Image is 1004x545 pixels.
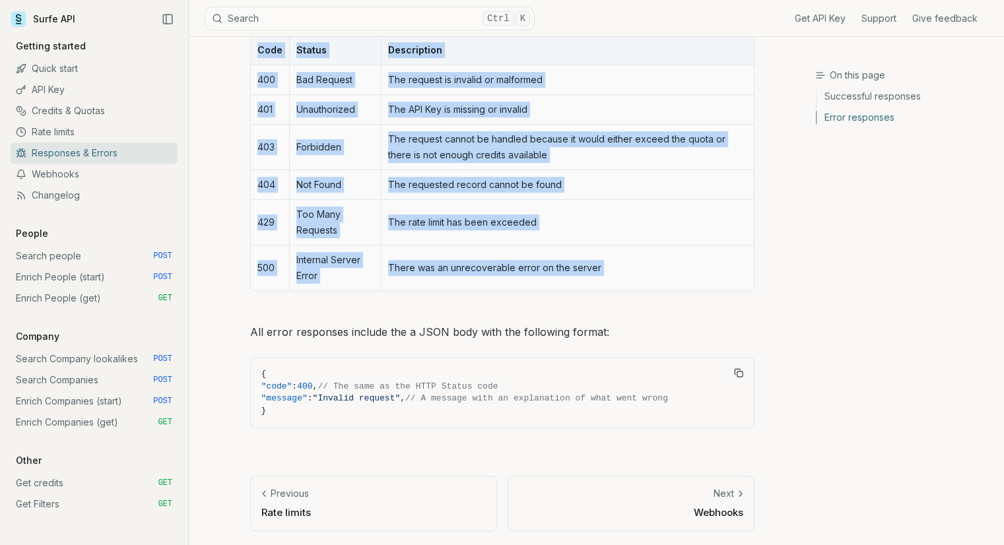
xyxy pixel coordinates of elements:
a: Webhooks [11,164,178,185]
td: Unauthorized [289,95,382,125]
td: The API Key is missing or invalid [381,95,753,125]
span: // A message with an explanation of what went wrong [405,393,668,403]
kbd: Ctrl [483,11,514,26]
th: Status [289,36,382,65]
a: Error responses [817,107,993,124]
td: Bad Request [289,65,382,95]
a: NextWebhooks [508,476,754,530]
td: Internal Server Error [289,245,382,290]
a: Enrich People (start) POST [11,267,178,288]
a: Get credits GET [11,472,178,494]
a: Changelog [11,185,178,206]
span: POST [153,251,172,261]
a: Rate limits [11,121,178,143]
a: Support [861,12,896,25]
td: Too Many Requests [289,200,382,245]
p: Company [11,330,65,343]
a: Enrich Companies (start) POST [11,391,178,412]
a: Responses & Errors [11,143,178,164]
a: Search Company lookalikes POST [11,348,178,369]
td: The requested record cannot be found [381,170,753,200]
span: , [313,381,318,391]
p: People [11,227,53,240]
kbd: K [516,11,530,26]
span: "Invalid request" [313,393,401,403]
span: GET [158,499,172,509]
span: POST [153,272,172,282]
td: 400 [251,65,289,95]
span: GET [158,478,172,488]
td: 429 [251,200,289,245]
span: } [261,406,267,416]
a: Enrich People (get) GET [11,288,178,309]
button: Copy Text [729,363,749,383]
span: POST [153,375,172,385]
a: Give feedback [912,12,978,25]
button: SearchCtrlK [205,7,535,30]
a: Get Filters GET [11,494,178,515]
th: Description [381,36,753,65]
span: // The same as the HTTP Status code [318,381,498,391]
p: Getting started [11,40,91,53]
td: There was an unrecoverable error on the server [381,245,753,290]
td: Not Found [289,170,382,200]
button: Collapse Sidebar [158,9,178,29]
h3: On this page [815,69,993,82]
a: Quick start [11,58,178,79]
td: The rate limit has been exceeded [381,200,753,245]
a: PreviousRate limits [250,476,497,530]
span: : [308,393,313,403]
a: Successful responses [817,90,993,107]
td: 500 [251,245,289,290]
a: Search people POST [11,245,178,267]
td: The request cannot be handled because it would either exceed the quota or there is not enough cre... [381,125,753,170]
p: Previous [271,487,309,500]
a: API Key [11,79,178,100]
span: GET [158,293,172,304]
a: Surfe API [11,9,75,29]
p: All error responses include the a JSON body with the following format: [250,323,754,341]
span: GET [158,417,172,428]
a: Enrich Companies (get) GET [11,412,178,433]
a: Get API Key [795,12,846,25]
span: , [400,393,405,403]
a: Search Companies POST [11,369,178,391]
span: { [261,369,267,379]
td: 403 [251,125,289,170]
span: POST [153,396,172,406]
p: Next [714,487,734,500]
span: 400 [297,381,312,391]
td: 401 [251,95,289,125]
td: The request is invalid or malformed [381,65,753,95]
p: Rate limits [261,505,486,519]
span: "code" [261,381,292,391]
td: Forbidden [289,125,382,170]
p: Webhooks [519,505,743,519]
p: Other [11,454,47,467]
a: Credits & Quotas [11,100,178,121]
th: Code [251,36,289,65]
span: POST [153,354,172,364]
span: : [292,381,297,391]
td: 404 [251,170,289,200]
span: "message" [261,393,308,403]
